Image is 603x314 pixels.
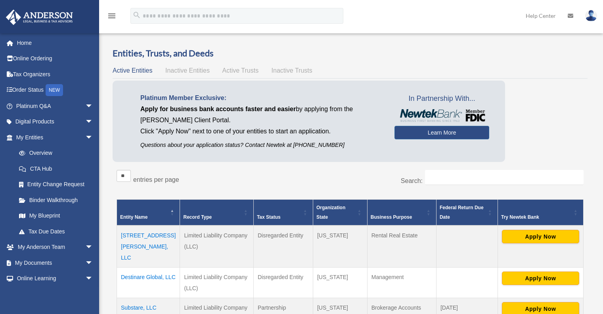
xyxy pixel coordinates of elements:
[6,82,105,98] a: Order StatusNEW
[6,271,105,287] a: Online Learningarrow_drop_down
[6,98,105,114] a: Platinum Q&Aarrow_drop_down
[85,239,101,256] span: arrow_drop_down
[120,214,147,220] span: Entity Name
[313,267,367,298] td: [US_STATE]
[501,212,571,222] div: Try Newtek Bank
[253,267,313,298] td: Disregarded Entity
[367,225,436,268] td: Rental Real Estate
[165,67,210,74] span: Inactive Entities
[85,286,101,302] span: arrow_drop_down
[183,214,212,220] span: Record Type
[6,255,105,271] a: My Documentsarrow_drop_down
[502,230,579,243] button: Apply Now
[398,109,485,122] img: NewtekBankLogoSM.png
[11,192,101,208] a: Binder Walkthrough
[253,199,313,225] th: Tax Status: Activate to sort
[140,104,383,126] p: by applying from the [PERSON_NAME] Client Portal.
[313,199,367,225] th: Organization State: Activate to sort
[180,225,253,268] td: Limited Liability Company (LLC)
[85,255,101,271] span: arrow_drop_down
[140,140,383,150] p: Questions about your application status? Contact Newtek at [PHONE_NUMBER]
[367,199,436,225] th: Business Purpose: Activate to sort
[11,208,101,224] a: My Blueprint
[11,145,97,161] a: Overview
[440,205,484,220] span: Federal Return Due Date
[85,98,101,114] span: arrow_drop_down
[6,286,105,302] a: Billingarrow_drop_down
[113,47,588,60] h3: Entities, Trusts, and Deeds
[222,67,259,74] span: Active Trusts
[367,267,436,298] td: Management
[140,92,383,104] p: Platinum Member Exclusive:
[401,177,423,184] label: Search:
[11,177,101,193] a: Entity Change Request
[436,199,498,225] th: Federal Return Due Date: Activate to sort
[133,176,179,183] label: entries per page
[585,10,597,21] img: User Pic
[272,67,312,74] span: Inactive Trusts
[11,223,101,239] a: Tax Due Dates
[6,114,105,130] a: Digital Productsarrow_drop_down
[6,51,105,67] a: Online Ordering
[316,205,345,220] span: Organization State
[11,161,101,177] a: CTA Hub
[85,129,101,146] span: arrow_drop_down
[107,11,117,21] i: menu
[502,272,579,285] button: Apply Now
[4,10,75,25] img: Anderson Advisors Platinum Portal
[257,214,281,220] span: Tax Status
[6,239,105,255] a: My Anderson Teamarrow_drop_down
[498,199,583,225] th: Try Newtek Bank : Activate to sort
[6,129,101,145] a: My Entitiesarrow_drop_down
[180,267,253,298] td: Limited Liability Company (LLC)
[85,271,101,287] span: arrow_drop_down
[394,92,489,105] span: In Partnership With...
[117,225,180,268] td: [STREET_ADDRESS][PERSON_NAME], LLC
[6,66,105,82] a: Tax Organizers
[107,14,117,21] a: menu
[371,214,412,220] span: Business Purpose
[394,126,489,139] a: Learn More
[46,84,63,96] div: NEW
[140,106,296,112] span: Apply for business bank accounts faster and easier
[85,114,101,130] span: arrow_drop_down
[253,225,313,268] td: Disregarded Entity
[180,199,253,225] th: Record Type: Activate to sort
[117,267,180,298] td: Destinare Global, LLC
[132,11,141,19] i: search
[113,67,152,74] span: Active Entities
[313,225,367,268] td: [US_STATE]
[117,199,180,225] th: Entity Name: Activate to invert sorting
[140,126,383,137] p: Click "Apply Now" next to one of your entities to start an application.
[6,35,105,51] a: Home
